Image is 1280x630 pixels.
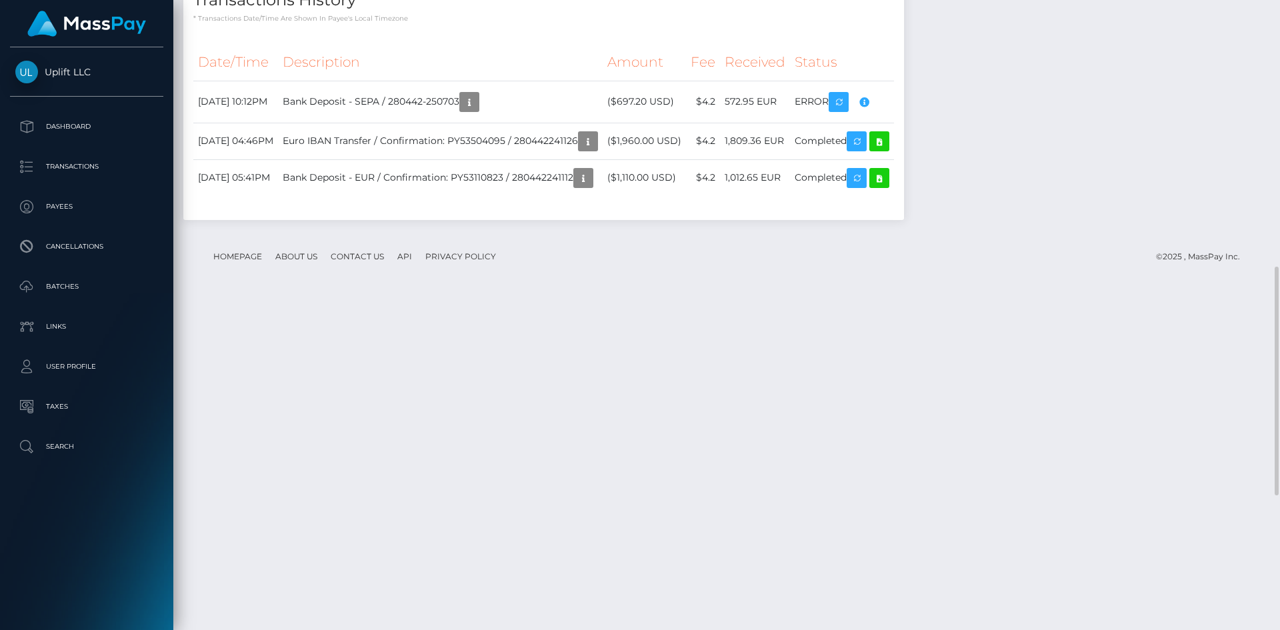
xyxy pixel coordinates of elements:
[27,11,146,37] img: MassPay Logo
[10,270,163,303] a: Batches
[10,310,163,343] a: Links
[603,159,686,196] td: ($1,110.00 USD)
[720,44,790,81] th: Received
[193,44,278,81] th: Date/Time
[603,44,686,81] th: Amount
[15,277,158,297] p: Batches
[278,123,603,159] td: Euro IBAN Transfer / Confirmation: PY53504095 / 280442241126
[193,13,894,23] p: * Transactions date/time are shown in payee's local timezone
[686,81,720,123] td: $4.2
[720,123,790,159] td: 1,809.36 EUR
[15,197,158,217] p: Payees
[851,89,877,115] button: Compliance review
[278,159,603,196] td: Bank Deposit - EUR / Confirmation: PY53110823 / 280442241112
[278,81,603,123] td: Bank Deposit - SEPA / 280442-250703
[15,117,158,137] p: Dashboard
[193,123,278,159] td: [DATE] 04:46PM
[10,66,163,78] span: Uplift LLC
[193,81,278,123] td: [DATE] 10:12PM
[325,246,389,267] a: Contact Us
[10,190,163,223] a: Payees
[10,110,163,143] a: Dashboard
[720,159,790,196] td: 1,012.65 EUR
[392,246,417,267] a: API
[278,44,603,81] th: Description
[10,390,163,423] a: Taxes
[270,246,323,267] a: About Us
[603,123,686,159] td: ($1,960.00 USD)
[686,159,720,196] td: $4.2
[790,44,894,81] th: Status
[15,237,158,257] p: Cancellations
[686,44,720,81] th: Fee
[790,81,894,123] td: ERROR
[10,150,163,183] a: Transactions
[420,246,501,267] a: Privacy Policy
[10,230,163,263] a: Cancellations
[686,123,720,159] td: $4.2
[15,317,158,337] p: Links
[193,159,278,196] td: [DATE] 05:41PM
[208,246,267,267] a: Homepage
[10,350,163,383] a: User Profile
[10,430,163,463] a: Search
[15,357,158,377] p: User Profile
[790,159,894,196] td: Completed
[15,157,158,177] p: Transactions
[15,61,38,83] img: Uplift LLC
[790,123,894,159] td: Completed
[1156,249,1250,264] div: © 2025 , MassPay Inc.
[15,397,158,417] p: Taxes
[720,81,790,123] td: 572.95 EUR
[603,81,686,123] td: ($697.20 USD)
[15,437,158,457] p: Search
